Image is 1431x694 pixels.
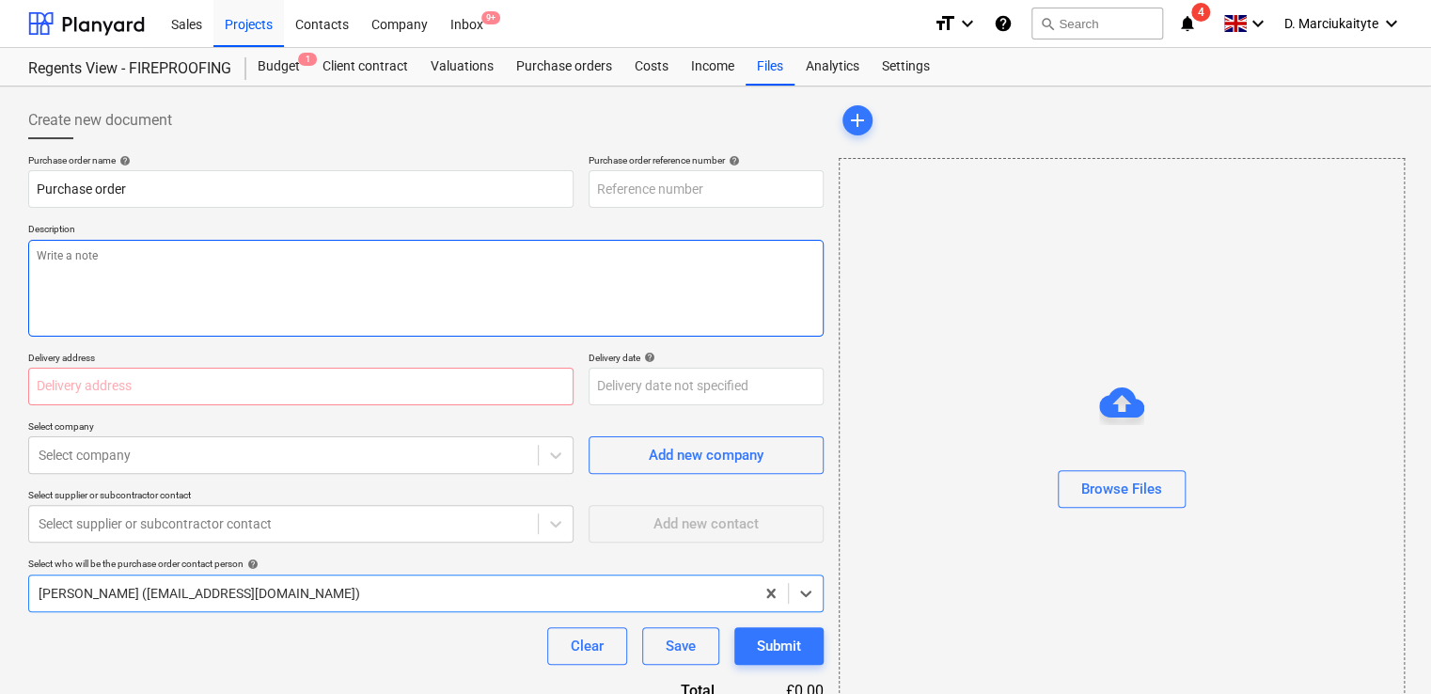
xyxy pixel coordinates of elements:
p: Description [28,223,824,239]
a: Purchase orders [505,48,623,86]
button: Clear [547,627,627,665]
span: 4 [1191,3,1210,22]
span: 9+ [481,11,500,24]
iframe: Chat Widget [1337,604,1431,694]
div: Select who will be the purchase order contact person [28,558,824,570]
button: Browse Files [1058,470,1186,508]
button: Save [642,627,719,665]
p: Select company [28,420,574,436]
a: Income [680,48,746,86]
div: Delivery date [589,352,824,364]
input: Delivery address [28,368,574,405]
i: keyboard_arrow_down [1247,12,1269,35]
span: help [640,352,655,363]
a: Analytics [794,48,871,86]
div: Purchase order name [28,154,574,166]
span: add [846,109,869,132]
input: Reference number [589,170,824,208]
a: Valuations [419,48,505,86]
span: D. Marciukaityte [1284,16,1378,31]
input: Delivery date not specified [589,368,824,405]
a: Files [746,48,794,86]
p: Delivery address [28,352,574,368]
div: Purchase order reference number [589,154,824,166]
button: Submit [734,627,824,665]
a: Costs [623,48,680,86]
span: help [244,559,259,570]
a: Budget1 [246,48,311,86]
div: Save [666,634,696,658]
div: Clear [571,634,604,658]
div: Browse Files [1081,477,1162,501]
span: help [725,155,740,166]
div: Submit [757,634,801,658]
span: help [116,155,131,166]
span: Create new document [28,109,172,132]
p: Select supplier or subcontractor contact [28,489,574,505]
i: Knowledge base [994,12,1013,35]
div: Budget [246,48,311,86]
div: Add new company [649,443,763,467]
span: search [1040,16,1055,31]
input: Document name [28,170,574,208]
button: Search [1031,8,1163,39]
a: Client contract [311,48,419,86]
a: Settings [871,48,941,86]
i: keyboard_arrow_down [1380,12,1403,35]
div: Regents View - FIREPROOFING [28,59,224,79]
i: notifications [1178,12,1197,35]
button: Add new company [589,436,824,474]
span: 1 [298,53,317,66]
i: keyboard_arrow_down [956,12,979,35]
i: format_size [934,12,956,35]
